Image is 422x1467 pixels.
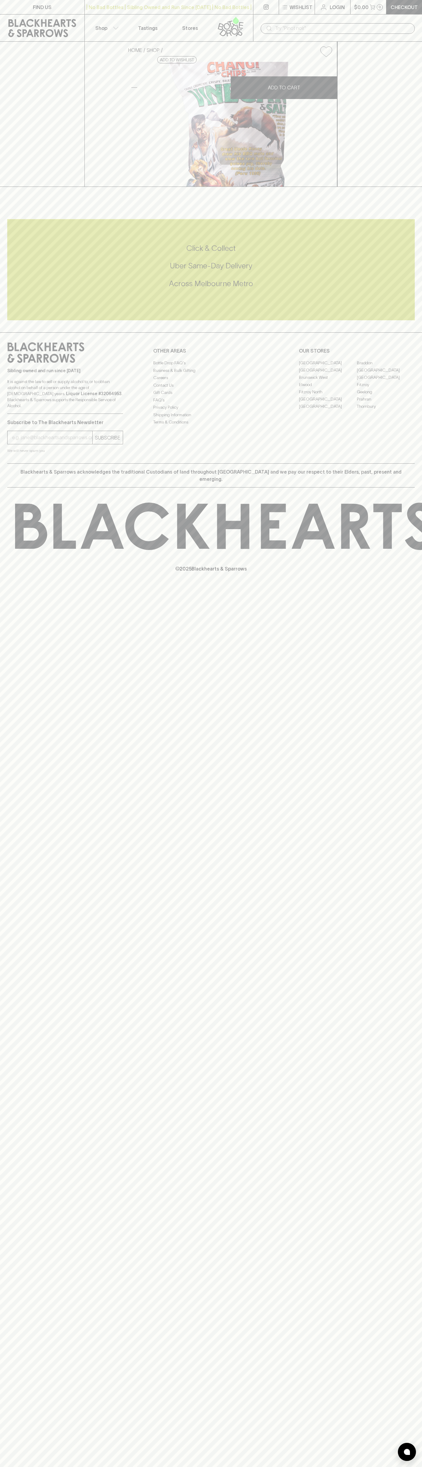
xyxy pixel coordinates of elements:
button: Add to wishlist [157,56,197,63]
a: Terms & Conditions [153,419,269,426]
p: SUBSCRIBE [95,434,120,441]
a: Fitzroy [357,381,415,388]
a: [GEOGRAPHIC_DATA] [299,366,357,374]
button: Shop [85,14,127,41]
p: We will never spam you [7,448,123,454]
a: Gift Cards [153,389,269,396]
a: Elwood [299,381,357,388]
p: OUR STORES [299,347,415,354]
p: Login [330,4,345,11]
a: Brunswick West [299,374,357,381]
a: Braddon [357,359,415,366]
h5: Uber Same-Day Delivery [7,261,415,271]
a: FAQ's [153,396,269,404]
img: 37129.png [123,62,337,187]
p: Tastings [138,24,157,32]
input: e.g. jane@blackheartsandsparrows.com.au [12,433,92,443]
a: SHOP [147,47,160,53]
input: Try "Pinot noir" [275,24,410,33]
a: Shipping Information [153,411,269,418]
p: FIND US [33,4,52,11]
a: HOME [128,47,142,53]
a: [GEOGRAPHIC_DATA] [299,395,357,403]
div: Call to action block [7,219,415,320]
a: Fitzroy North [299,388,357,395]
p: Wishlist [290,4,313,11]
p: Shop [95,24,107,32]
p: ADD TO CART [268,84,300,91]
a: Careers [153,374,269,382]
a: Thornbury [357,403,415,410]
a: [GEOGRAPHIC_DATA] [357,374,415,381]
strong: Liquor License #32064953 [66,391,122,396]
p: $0.00 [354,4,369,11]
a: Stores [169,14,211,41]
h5: Across Melbourne Metro [7,279,415,289]
p: Sibling owned and run since [DATE] [7,368,123,374]
a: Privacy Policy [153,404,269,411]
a: [GEOGRAPHIC_DATA] [299,359,357,366]
button: SUBSCRIBE [93,431,123,444]
a: Business & Bulk Gifting [153,367,269,374]
p: Blackhearts & Sparrows acknowledges the traditional Custodians of land throughout [GEOGRAPHIC_DAT... [12,468,410,483]
a: [GEOGRAPHIC_DATA] [299,403,357,410]
p: Stores [182,24,198,32]
button: ADD TO CART [231,76,338,99]
img: bubble-icon [404,1449,410,1455]
p: It is against the law to sell or supply alcohol to, or to obtain alcohol on behalf of a person un... [7,379,123,409]
a: Tastings [127,14,169,41]
a: Geelong [357,388,415,395]
p: Subscribe to The Blackhearts Newsletter [7,419,123,426]
a: [GEOGRAPHIC_DATA] [357,366,415,374]
h5: Click & Collect [7,243,415,253]
a: Prahran [357,395,415,403]
a: Bottle Drop FAQ's [153,360,269,367]
button: Add to wishlist [318,44,335,59]
a: Contact Us [153,382,269,389]
p: 0 [379,5,381,9]
p: Checkout [391,4,418,11]
p: OTHER AREAS [153,347,269,354]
